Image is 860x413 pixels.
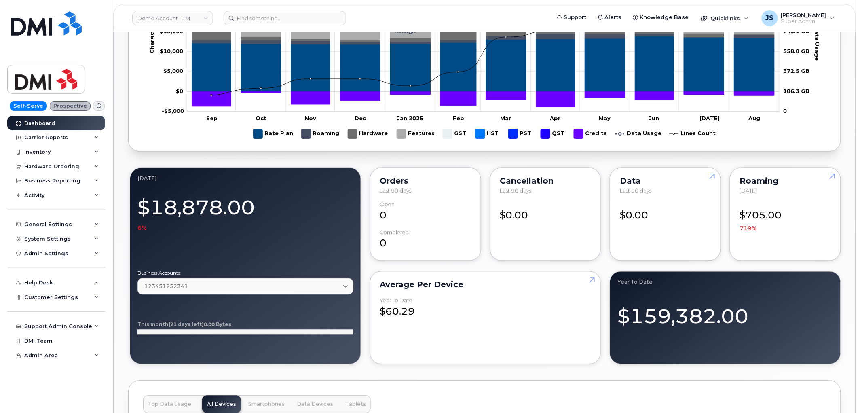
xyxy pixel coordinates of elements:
tspan: Aug [748,115,761,121]
span: Tablets [345,401,366,408]
g: Roaming [302,126,340,142]
div: completed [380,230,409,236]
tspan: Oct [256,115,267,121]
g: PST [509,126,533,142]
tspan: Mar [501,115,511,121]
div: Year to Date [380,298,413,304]
tspan: Apr [550,115,561,121]
div: Open [380,202,395,208]
tspan: This month [137,322,169,328]
span: [DATE] [740,188,757,194]
div: $159,382.00 [617,295,833,330]
g: HST [476,126,501,142]
g: Legend [254,126,716,142]
span: JS [766,13,774,23]
div: Roaming [740,178,831,184]
tspan: $10,000 [160,48,183,54]
span: [PERSON_NAME] [781,12,826,18]
a: Support [551,9,592,25]
input: Find something... [224,11,346,25]
span: Support [564,13,587,21]
g: $0 [162,108,184,114]
span: Top Data Usage [148,401,191,408]
tspan: -$5,000 [162,108,184,114]
span: 123451252341 [144,283,188,290]
g: Rate Plan [254,126,294,142]
div: 0 [380,202,471,223]
a: Alerts [592,9,628,25]
g: Features [397,126,435,142]
tspan: 372.5 GB [784,68,810,74]
tspan: May [599,115,611,121]
span: Last 90 days [620,188,651,194]
a: Knowledge Base [628,9,695,25]
div: $18,878.00 [137,192,353,232]
span: 719% [740,225,757,233]
tspan: $5,000 [163,68,183,74]
g: GST [443,126,468,142]
g: $0 [163,68,183,74]
span: Last 90 days [500,188,532,194]
span: Super Admin [781,18,826,25]
tspan: 0 [784,108,787,114]
div: $60.29 [380,298,591,319]
div: Quicklinks [695,10,754,26]
div: Orders [380,178,471,184]
iframe: Messenger Launcher [825,378,854,407]
a: Demo Account - TM [132,11,213,25]
div: $705.00 [740,202,831,233]
span: Smartphones [248,401,285,408]
div: 0 [380,230,471,251]
tspan: $0 [176,88,183,94]
tspan: Data Usage [814,26,821,61]
label: Business Accounts [137,271,353,276]
tspan: Charges [149,29,155,53]
g: $0 [160,28,183,34]
div: Average per Device [380,282,591,288]
g: Hardware [348,126,389,142]
tspan: Nov [305,115,317,121]
g: Data Usage [616,126,662,142]
tspan: 558.8 GB [784,48,810,54]
g: QST [541,126,566,142]
div: $0.00 [620,202,711,223]
tspan: Dec [355,115,367,121]
g: $0 [160,48,183,54]
tspan: Jun [649,115,659,121]
g: Credits [192,91,775,107]
tspan: Sep [207,115,218,121]
div: Cancellation [500,178,591,184]
a: 123451252341 [137,278,353,295]
span: 6% [137,224,147,232]
tspan: [DATE] [700,115,720,121]
span: Alerts [605,13,622,21]
tspan: $15,000 [160,28,183,34]
g: Rate Plan [192,36,775,92]
div: August 2025 [137,176,353,182]
span: Data Devices [297,401,333,408]
tspan: 0.00 Bytes [204,322,231,328]
div: Data [620,178,711,184]
span: Quicklinks [711,15,740,21]
tspan: 186.3 GB [784,88,810,94]
div: Year to Date [617,279,833,286]
tspan: 745.1 GB [784,28,810,34]
span: Knowledge Base [640,13,689,21]
span: Last 90 days [380,188,412,194]
div: $0.00 [500,202,591,223]
g: Lines Count [670,126,716,142]
div: Jade Stoffey [756,10,841,26]
tspan: Feb [453,115,465,121]
tspan: (21 days left) [169,322,204,328]
tspan: Jan 2025 [397,115,424,121]
g: Credits [574,126,608,142]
